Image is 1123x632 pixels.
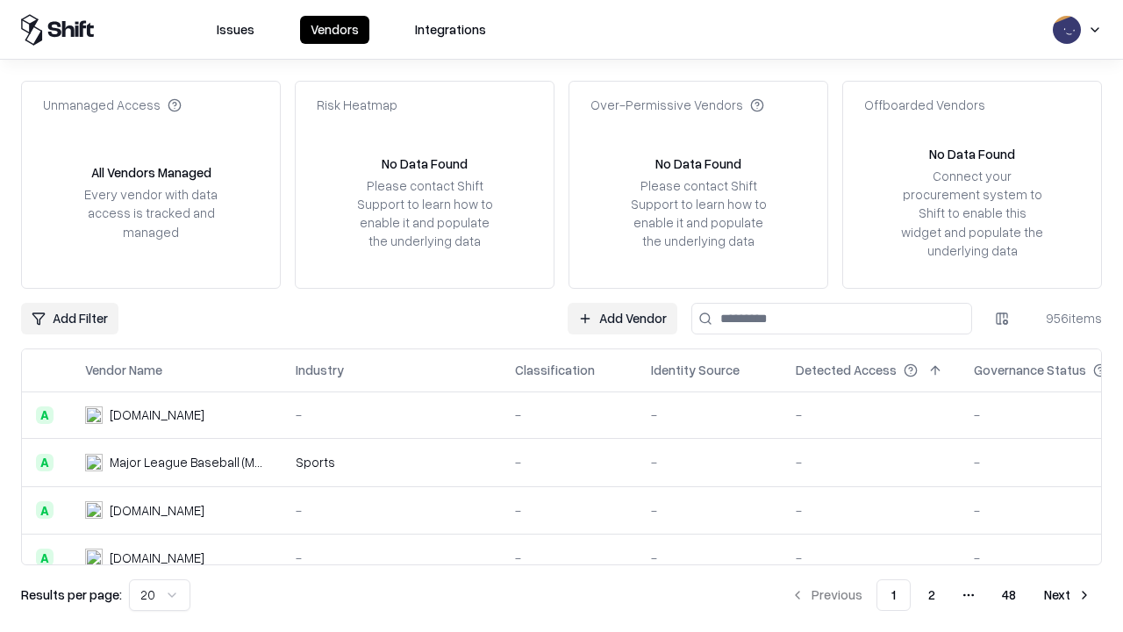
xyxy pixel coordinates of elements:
div: - [651,406,768,424]
div: - [796,549,946,567]
div: Over-Permissive Vendors [590,96,764,114]
div: - [651,453,768,471]
div: No Data Found [382,154,468,173]
div: All Vendors Managed [91,163,211,182]
div: - [796,406,946,424]
button: Add Filter [21,303,118,334]
div: Connect your procurement system to Shift to enable this widget and populate the underlying data [899,167,1045,260]
div: - [296,406,487,424]
div: - [651,501,768,520]
div: No Data Found [655,154,741,173]
div: - [296,501,487,520]
img: wixanswers.com [85,501,103,519]
div: A [36,454,54,471]
div: Detected Access [796,361,897,379]
div: - [515,453,623,471]
a: Add Vendor [568,303,677,334]
div: Classification [515,361,595,379]
div: Please contact Shift Support to learn how to enable it and populate the underlying data [626,176,771,251]
div: [DOMAIN_NAME] [110,549,204,567]
div: Offboarded Vendors [864,96,985,114]
div: Please contact Shift Support to learn how to enable it and populate the underlying data [352,176,497,251]
div: [DOMAIN_NAME] [110,501,204,520]
nav: pagination [780,579,1102,611]
div: - [515,406,623,424]
div: A [36,406,54,424]
div: [DOMAIN_NAME] [110,406,204,424]
div: Risk Heatmap [317,96,397,114]
div: Major League Baseball (MLB) [110,453,268,471]
button: 1 [876,579,911,611]
div: A [36,549,54,566]
div: - [296,549,487,567]
button: 2 [914,579,949,611]
div: Identity Source [651,361,740,379]
div: - [651,549,768,567]
img: pathfactory.com [85,406,103,424]
div: - [515,549,623,567]
div: No Data Found [929,145,1015,163]
img: Major League Baseball (MLB) [85,454,103,471]
button: Issues [206,16,265,44]
div: Every vendor with data access is tracked and managed [78,185,224,241]
div: A [36,501,54,519]
div: Unmanaged Access [43,96,182,114]
div: 956 items [1032,309,1102,327]
div: Industry [296,361,344,379]
img: boxed.com [85,549,103,566]
button: Integrations [404,16,497,44]
button: Next [1034,579,1102,611]
p: Results per page: [21,585,122,604]
div: Governance Status [974,361,1086,379]
div: - [515,501,623,520]
div: - [796,453,946,471]
button: Vendors [300,16,369,44]
div: Vendor Name [85,361,162,379]
button: 48 [988,579,1030,611]
div: - [796,501,946,520]
div: Sports [296,453,487,471]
